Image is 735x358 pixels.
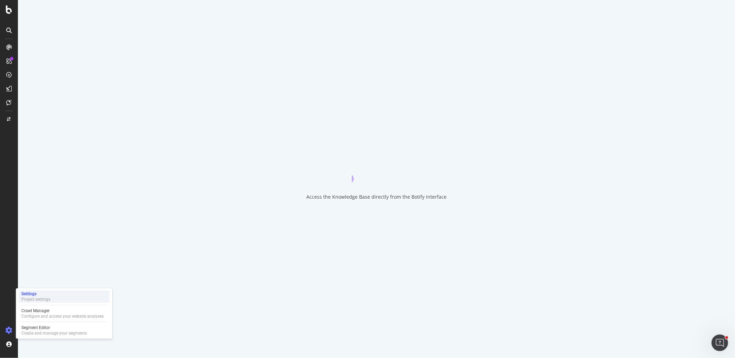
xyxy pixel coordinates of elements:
a: Segment EditorCreate and manage your segments [19,324,110,337]
div: Project settings [21,297,50,302]
a: Crawl ManagerConfigure and access your website analyses [19,307,110,320]
div: Segment Editor [21,325,87,330]
div: animation [352,158,401,182]
a: SettingsProject settings [19,290,110,303]
div: Configure and access your website analyses [21,314,104,319]
div: Crawl Manager [21,308,104,314]
div: Settings [21,291,50,297]
iframe: Intercom live chat [712,335,728,351]
div: Create and manage your segments [21,330,87,336]
div: Access the Knowledge Base directly from the Botify interface [306,193,447,200]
